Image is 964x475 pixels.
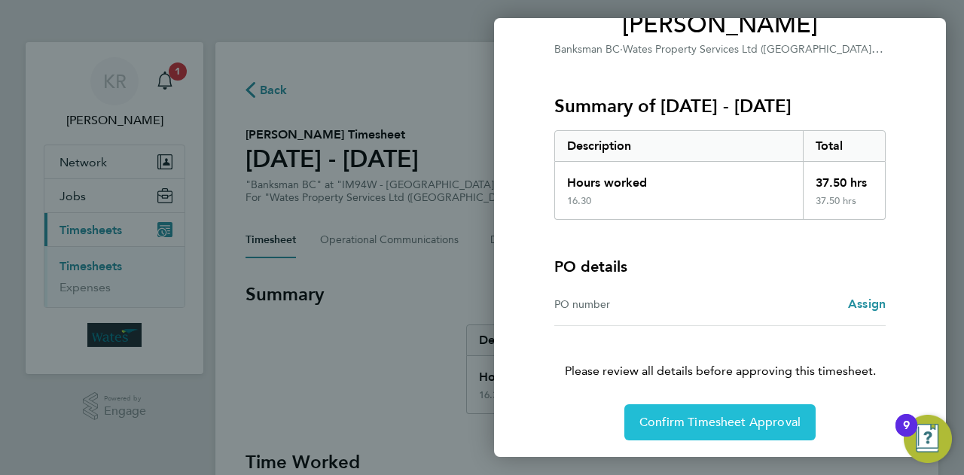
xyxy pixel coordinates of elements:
span: [PERSON_NAME] [554,10,886,40]
div: Hours worked [555,162,803,195]
button: Open Resource Center, 9 new notifications [904,415,952,463]
h3: Summary of [DATE] - [DATE] [554,94,886,118]
h4: PO details [554,256,627,277]
div: 9 [903,425,910,445]
a: Assign [848,295,886,313]
div: PO number [554,295,720,313]
span: Confirm Timesheet Approval [639,415,801,430]
div: 16.30 [567,195,591,207]
span: Banksman BC [554,43,620,56]
div: Summary of 20 - 26 Sep 2025 [554,130,886,220]
div: 37.50 hrs [803,162,886,195]
button: Confirm Timesheet Approval [624,404,816,440]
span: Assign [848,297,886,311]
p: Please review all details before approving this timesheet. [536,326,904,380]
span: Wates Property Services Ltd ([GEOGRAPHIC_DATA]) [623,41,883,56]
div: Total [803,131,886,161]
div: Description [555,131,803,161]
span: · [620,43,623,56]
div: 37.50 hrs [803,195,886,219]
